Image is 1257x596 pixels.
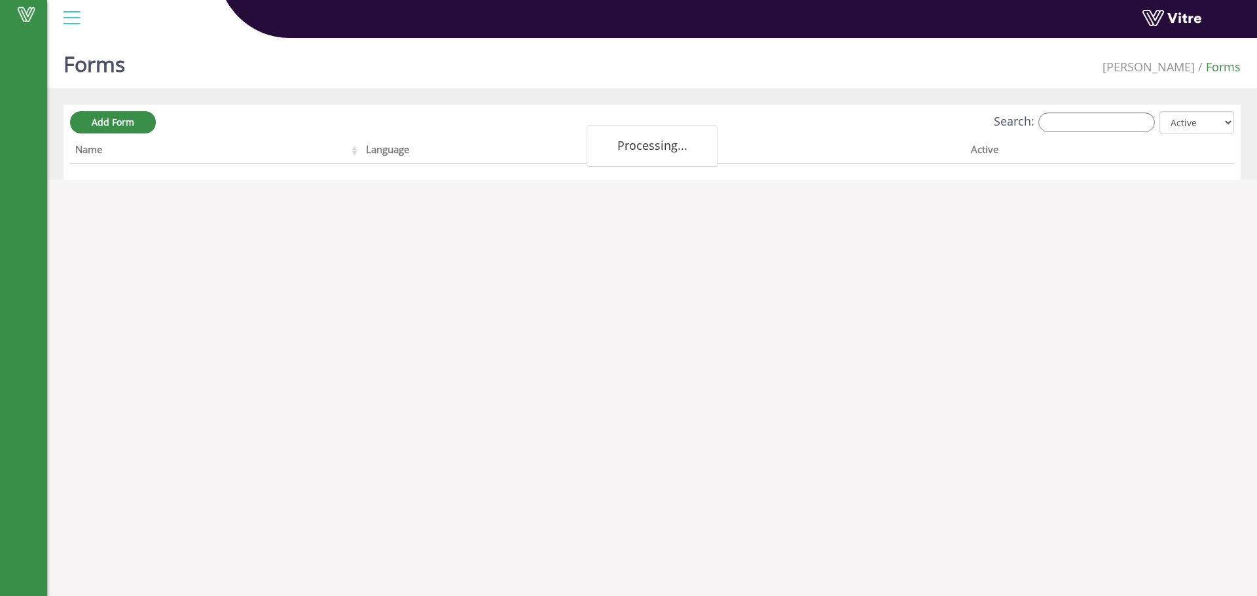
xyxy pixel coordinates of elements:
th: Name [70,139,361,164]
span: Add Form [92,116,134,128]
th: Company [665,139,966,164]
li: Forms [1195,59,1241,76]
h1: Forms [64,33,125,88]
input: Search: [1038,113,1155,132]
th: Active [966,139,1176,164]
span: 379 [1102,59,1195,75]
div: Processing... [587,125,718,167]
a: Add Form [70,111,156,133]
label: Search: [994,113,1155,132]
th: Language [361,139,665,164]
